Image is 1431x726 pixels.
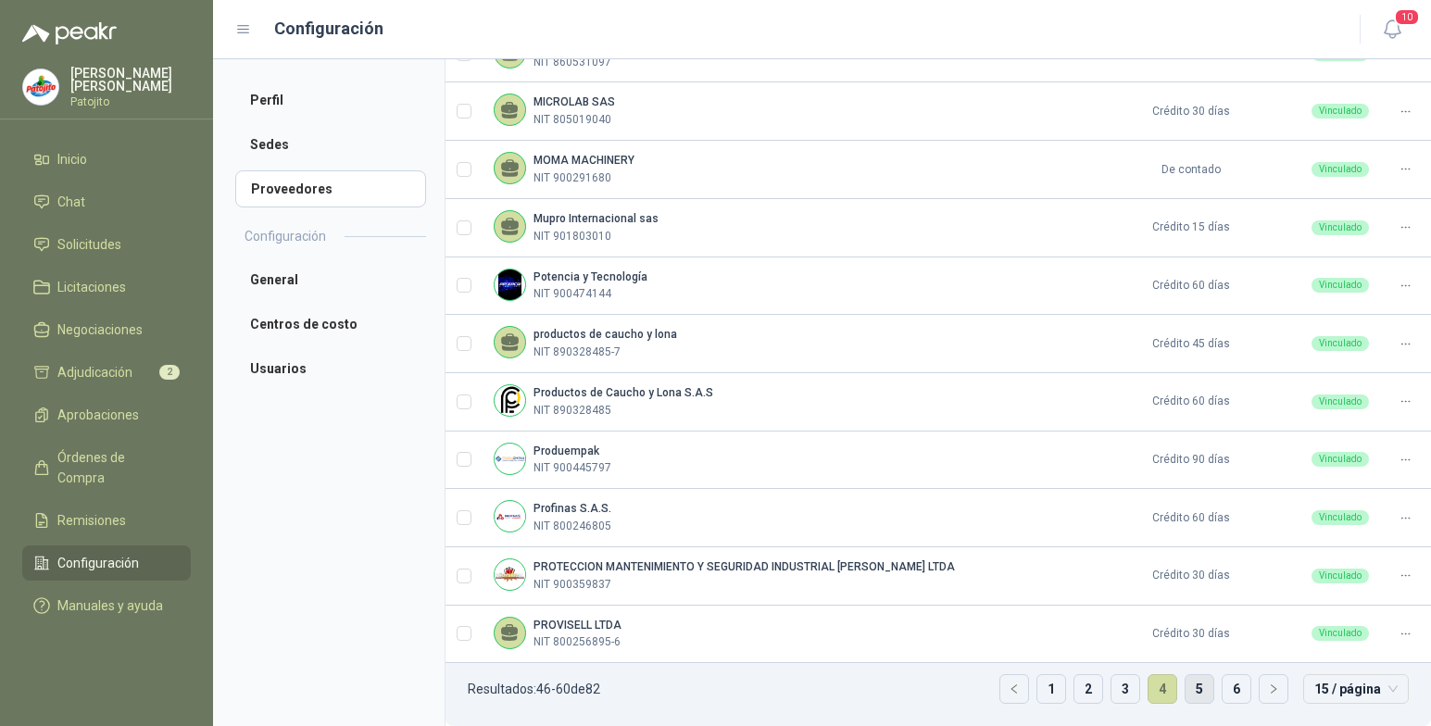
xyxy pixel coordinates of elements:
[22,312,191,347] a: Negociaciones
[57,192,85,212] span: Chat
[533,619,621,632] b: PROVISELL LTDA
[1106,199,1278,257] td: Crédito 15 días
[235,350,426,387] a: Usuarios
[1259,674,1288,704] li: Página siguiente
[495,444,525,474] img: Company Logo
[57,362,132,382] span: Adjudicación
[235,261,426,298] a: General
[235,306,426,343] a: Centros de costo
[57,595,163,616] span: Manuales y ayuda
[22,269,191,305] a: Licitaciones
[1074,675,1102,703] a: 2
[23,69,58,105] img: Company Logo
[1394,8,1420,26] span: 10
[533,502,611,515] b: Profinas S.A.S.
[159,365,180,380] span: 2
[533,285,611,303] p: NIT 900474144
[533,633,621,651] p: NIT 800256895-6
[274,16,383,42] h1: Configuración
[70,96,191,107] p: Patojito
[235,81,426,119] a: Perfil
[1312,510,1369,525] div: Vinculado
[1314,675,1398,703] span: 15 / página
[22,588,191,623] a: Manuales y ayuda
[533,154,634,167] b: MOMA MACHINERY
[1149,675,1176,703] a: 4
[1312,626,1369,641] div: Vinculado
[999,674,1029,704] li: Página anterior
[533,576,611,594] p: NIT 900359837
[1037,675,1065,703] a: 1
[1111,674,1140,704] li: 3
[1185,674,1214,704] li: 5
[533,518,611,535] p: NIT 800246805
[495,269,525,300] img: Company Logo
[495,385,525,416] img: Company Logo
[533,270,647,283] b: Potencia y Tecnología
[1106,82,1278,141] td: Crédito 30 días
[1268,683,1279,695] span: right
[57,553,139,573] span: Configuración
[1148,674,1177,704] li: 4
[1312,394,1369,409] div: Vinculado
[1106,315,1278,373] td: Crédito 45 días
[57,319,143,340] span: Negociaciones
[1111,675,1139,703] a: 3
[533,54,611,71] p: NIT 860531097
[533,228,611,245] p: NIT 901803010
[533,402,611,419] p: NIT 890328485
[22,545,191,581] a: Configuración
[1312,452,1369,467] div: Vinculado
[22,440,191,495] a: Órdenes de Compra
[1009,683,1020,695] span: left
[533,344,621,361] p: NIT 890328485-7
[1036,674,1066,704] li: 1
[1312,336,1369,351] div: Vinculado
[533,169,611,187] p: NIT 900291680
[57,234,121,255] span: Solicitudes
[533,111,611,129] p: NIT 805019040
[1106,141,1278,199] td: De contado
[533,328,677,341] b: productos de caucho y lona
[533,386,713,399] b: Productos de Caucho y Lona S.A.S
[1106,257,1278,316] td: Crédito 60 días
[22,142,191,177] a: Inicio
[22,503,191,538] a: Remisiones
[533,212,659,225] b: Mupro Internacional sas
[533,444,599,457] b: Produempak
[1312,220,1369,235] div: Vinculado
[1312,104,1369,119] div: Vinculado
[533,560,955,573] b: PROTECCION MANTENIMIENTO Y SEGURIDAD INDUSTRIAL [PERSON_NAME] LTDA
[57,149,87,169] span: Inicio
[22,397,191,432] a: Aprobaciones
[1312,162,1369,177] div: Vinculado
[1312,569,1369,583] div: Vinculado
[22,184,191,219] a: Chat
[57,405,139,425] span: Aprobaciones
[495,559,525,590] img: Company Logo
[1106,373,1278,432] td: Crédito 60 días
[235,170,426,207] li: Proveedores
[245,226,326,246] h2: Configuración
[235,126,426,163] a: Sedes
[468,682,600,695] p: Resultados: 46 - 60 de 82
[1000,675,1028,703] button: left
[70,67,191,93] p: [PERSON_NAME] [PERSON_NAME]
[1106,489,1278,547] td: Crédito 60 días
[1222,674,1251,704] li: 6
[1375,13,1409,46] button: 10
[1223,675,1250,703] a: 6
[57,277,126,297] span: Licitaciones
[22,22,117,44] img: Logo peakr
[57,447,173,488] span: Órdenes de Compra
[1106,432,1278,490] td: Crédito 90 días
[22,227,191,262] a: Solicitudes
[533,459,611,477] p: NIT 900445797
[22,355,191,390] a: Adjudicación2
[1106,547,1278,606] td: Crédito 30 días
